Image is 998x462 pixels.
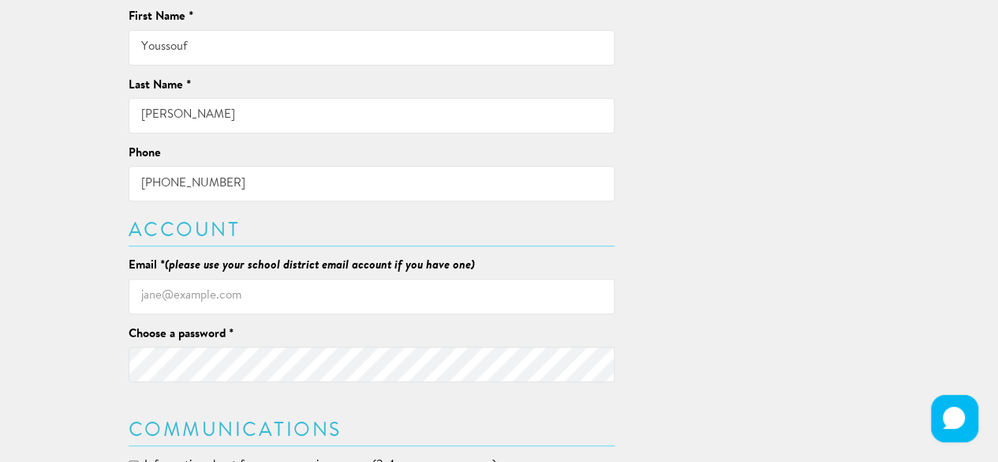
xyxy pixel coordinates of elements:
[129,221,615,241] h3: Account
[129,77,191,94] label: Last Name *
[927,391,982,446] iframe: HelpCrunch
[129,279,615,314] input: jane@example.com
[129,98,615,133] input: Doe
[129,421,615,441] h3: Communications
[165,260,475,272] em: (please use your school district email account if you have one)
[129,145,161,162] label: Phone
[129,9,193,25] label: First Name *
[129,260,165,272] span: Email *
[129,30,615,66] input: Jane
[129,166,615,201] input: 111-111-1111
[129,326,234,343] label: Choose a password *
